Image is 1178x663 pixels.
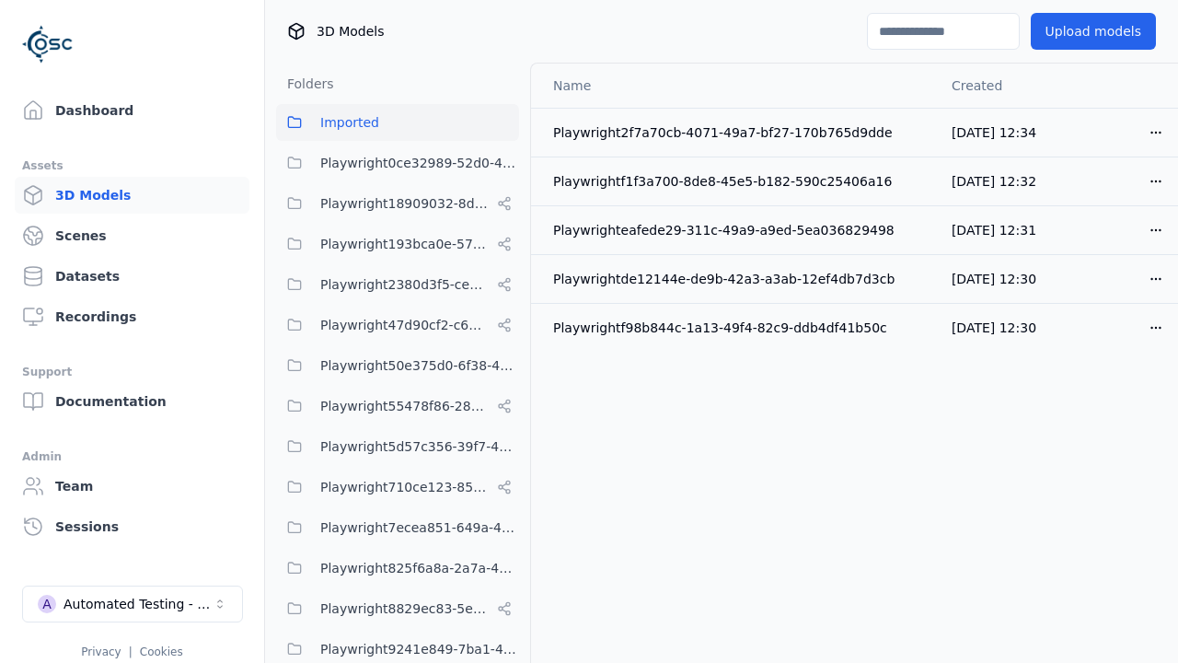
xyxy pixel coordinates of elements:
th: Created [937,64,1059,108]
button: Playwright5d57c356-39f7-47ed-9ab9-d0409ac6cddc [276,428,519,465]
a: Sessions [15,508,249,545]
a: Dashboard [15,92,249,129]
span: Playwright193bca0e-57fa-418d-8ea9-45122e711dc7 [320,233,490,255]
button: Playwright710ce123-85fd-4f8c-9759-23c3308d8830 [276,469,519,506]
a: Privacy [81,646,121,658]
button: Playwright18909032-8d07-45c5-9c81-9eec75d0b16b [276,185,519,222]
button: Upload models [1031,13,1156,50]
div: A [38,595,56,613]
img: Logo [22,18,74,70]
a: Scenes [15,217,249,254]
div: Assets [22,155,242,177]
span: | [129,646,133,658]
button: Playwright825f6a8a-2a7a-425c-94f7-650318982f69 [276,550,519,587]
a: Recordings [15,298,249,335]
span: Playwright825f6a8a-2a7a-425c-94f7-650318982f69 [320,557,519,579]
div: Playwrightde12144e-de9b-42a3-a3ab-12ef4db7d3cb [553,270,922,288]
a: Documentation [15,383,249,420]
button: Playwright193bca0e-57fa-418d-8ea9-45122e711dc7 [276,226,519,262]
span: Playwright8829ec83-5e68-4376-b984-049061a310ed [320,598,490,620]
span: [DATE] 12:32 [952,174,1036,189]
div: Support [22,361,242,383]
div: Playwrightf1f3a700-8de8-45e5-b182-590c25406a16 [553,172,922,191]
div: Playwrightf98b844c-1a13-49f4-82c9-ddb4df41b50c [553,319,922,337]
button: Playwright8829ec83-5e68-4376-b984-049061a310ed [276,590,519,627]
div: Playwright2f7a70cb-4071-49a7-bf27-170b765d9dde [553,123,922,142]
span: Imported [320,111,379,134]
h3: Folders [276,75,334,93]
span: Playwright9241e849-7ba1-474f-9275-02cfa81d37fc [320,638,519,660]
button: Select a workspace [22,586,243,622]
span: 3D Models [317,22,384,41]
span: [DATE] 12:31 [952,223,1036,238]
button: Playwright2380d3f5-cebf-494e-b965-66be4d67505e [276,266,519,303]
button: Playwright47d90cf2-c635-4353-ba3b-5d4538945666 [276,307,519,343]
span: Playwright50e375d0-6f38-48a7-96e0-b0dcfa24b72f [320,355,519,377]
div: Playwrighteafede29-311c-49a9-a9ed-5ea036829498 [553,221,922,239]
button: Playwright55478f86-28dc-49b8-8d1f-c7b13b14578c [276,388,519,425]
span: [DATE] 12:34 [952,125,1036,140]
a: Datasets [15,258,249,295]
button: Playwright50e375d0-6f38-48a7-96e0-b0dcfa24b72f [276,347,519,384]
span: Playwright7ecea851-649a-419a-985e-fcff41a98b20 [320,517,519,539]
span: Playwright55478f86-28dc-49b8-8d1f-c7b13b14578c [320,395,490,417]
span: Playwright710ce123-85fd-4f8c-9759-23c3308d8830 [320,476,490,498]
th: Name [531,64,937,108]
span: Playwright2380d3f5-cebf-494e-b965-66be4d67505e [320,273,490,296]
a: Cookies [140,646,183,658]
div: Automated Testing - Playwright [64,595,213,613]
span: [DATE] 12:30 [952,320,1036,335]
a: Team [15,468,249,505]
span: Playwright0ce32989-52d0-45cf-b5b9-59d5033d313a [320,152,519,174]
button: Imported [276,104,519,141]
span: Playwright47d90cf2-c635-4353-ba3b-5d4538945666 [320,314,490,336]
button: Playwright0ce32989-52d0-45cf-b5b9-59d5033d313a [276,145,519,181]
a: 3D Models [15,177,249,214]
button: Playwright7ecea851-649a-419a-985e-fcff41a98b20 [276,509,519,546]
span: Playwright18909032-8d07-45c5-9c81-9eec75d0b16b [320,192,490,215]
span: [DATE] 12:30 [952,272,1036,286]
div: Admin [22,446,242,468]
span: Playwright5d57c356-39f7-47ed-9ab9-d0409ac6cddc [320,436,519,458]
